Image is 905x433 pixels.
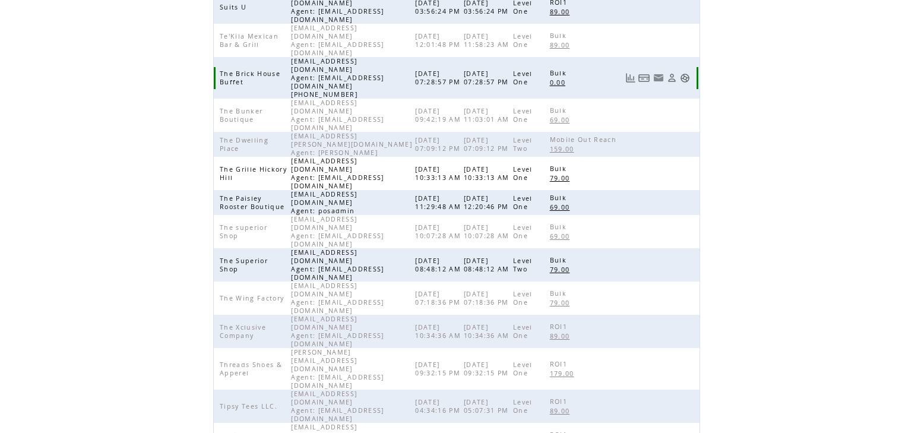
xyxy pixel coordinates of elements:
[625,73,635,83] a: View Usage
[550,116,573,124] span: 69.00
[464,69,512,86] span: [DATE] 07:28:57 PM
[638,73,650,83] a: View Bills
[550,232,573,241] span: 69.00
[291,248,384,282] span: [EMAIL_ADDRESS][DOMAIN_NAME] Agent: [EMAIL_ADDRESS][DOMAIN_NAME]
[550,368,580,378] a: 179.00
[513,323,533,340] span: Level One
[513,136,533,153] span: Level Two
[550,264,576,274] a: 79.00
[550,7,576,17] a: 89.00
[415,32,463,49] span: [DATE] 12:01:48 PM
[550,69,569,77] span: Bulk
[415,257,464,273] span: [DATE] 08:48:12 AM
[550,266,573,274] span: 79.00
[513,69,533,86] span: Level One
[550,203,573,211] span: 69.00
[550,323,570,331] span: ROI1
[464,194,512,211] span: [DATE] 12:20:46 PM
[291,348,384,390] span: [PERSON_NAME][EMAIL_ADDRESS][DOMAIN_NAME] Agent: [EMAIL_ADDRESS][DOMAIN_NAME]
[550,331,576,341] a: 89.00
[291,315,384,348] span: [EMAIL_ADDRESS][DOMAIN_NAME] Agent: [EMAIL_ADDRESS][DOMAIN_NAME]
[513,107,533,124] span: Level One
[220,194,287,211] span: The Paisley Rooster Boutique
[550,135,619,144] span: Mobile Out Reach
[550,406,576,416] a: 89.00
[550,115,576,125] a: 69.00
[220,294,287,302] span: The Wing Factory
[550,202,576,212] a: 69.00
[415,107,464,124] span: [DATE] 09:42:19 AM
[415,223,464,240] span: [DATE] 10:07:28 AM
[464,257,512,273] span: [DATE] 08:48:12 AM
[291,215,384,248] span: [EMAIL_ADDRESS][DOMAIN_NAME] Agent: [EMAIL_ADDRESS][DOMAIN_NAME]
[464,223,512,240] span: [DATE] 10:07:28 AM
[550,223,569,231] span: Bulk
[667,73,677,83] a: View Profile
[550,194,569,202] span: Bulk
[513,398,533,415] span: Level One
[550,144,580,154] a: 159.00
[291,390,384,423] span: [EMAIL_ADDRESS][DOMAIN_NAME] Agent: [EMAIL_ADDRESS][DOMAIN_NAME]
[220,402,280,410] span: Tipsy Tees LLC.
[680,73,690,83] a: Support
[291,157,384,190] span: [EMAIL_ADDRESS][DOMAIN_NAME] Agent: [EMAIL_ADDRESS][DOMAIN_NAME]
[464,136,512,153] span: [DATE] 07:09:12 PM
[464,323,512,340] span: [DATE] 10:34:36 AM
[464,398,512,415] span: [DATE] 05:07:31 PM
[550,145,577,153] span: 159.00
[220,32,279,49] span: Te'Kila Mexican Bar & Grill
[550,78,568,87] span: 0.00
[550,165,569,173] span: Bulk
[415,194,464,211] span: [DATE] 11:29:48 AM
[513,194,533,211] span: Level One
[550,31,569,40] span: Bulk
[220,69,280,86] span: The Brick House Buffet
[550,360,570,368] span: ROI1
[513,165,533,182] span: Level One
[550,174,573,182] span: 79.00
[291,99,384,132] span: [EMAIL_ADDRESS][DOMAIN_NAME] Agent: [EMAIL_ADDRESS][DOMAIN_NAME]
[220,165,287,182] span: The Grille Hickory Hill
[291,24,384,57] span: [EMAIL_ADDRESS][DOMAIN_NAME] Agent: [EMAIL_ADDRESS][DOMAIN_NAME]
[220,223,267,240] span: The superior Shop
[291,190,357,215] span: [EMAIL_ADDRESS][DOMAIN_NAME] Agent: posadmin
[464,165,512,182] span: [DATE] 10:33:13 AM
[550,397,570,406] span: ROI1
[513,223,533,240] span: Level One
[220,323,266,340] span: The Xclusive Company
[220,257,268,273] span: The Superior Shop
[550,77,571,87] a: 0.00
[513,257,533,273] span: Level Two
[220,136,268,153] span: The Dwelling Place
[415,361,463,377] span: [DATE] 09:32:15 PM
[415,165,464,182] span: [DATE] 10:33:13 AM
[220,3,249,11] span: Suits U
[415,69,463,86] span: [DATE] 07:28:57 PM
[550,299,573,307] span: 79.00
[291,282,384,315] span: [EMAIL_ADDRESS][DOMAIN_NAME] Agent: [EMAIL_ADDRESS][DOMAIN_NAME]
[550,289,569,298] span: Bulk
[550,369,577,378] span: 179.00
[550,298,576,308] a: 79.00
[513,290,533,306] span: Level One
[550,41,573,49] span: 89.00
[550,173,576,183] a: 79.00
[550,40,576,50] a: 89.00
[550,256,569,264] span: Bulk
[464,290,512,306] span: [DATE] 07:18:36 PM
[550,332,573,340] span: 89.00
[513,361,533,377] span: Level One
[220,361,282,377] span: Threads Shoes & Apperel
[415,323,464,340] span: [DATE] 10:34:36 AM
[513,32,533,49] span: Level One
[415,136,463,153] span: [DATE] 07:09:12 PM
[550,106,569,115] span: Bulk
[550,407,573,415] span: 89.00
[291,57,384,99] span: [EMAIL_ADDRESS][DOMAIN_NAME] Agent: [EMAIL_ADDRESS][DOMAIN_NAME] [PHONE_NUMBER]
[415,398,463,415] span: [DATE] 04:34:16 PM
[550,231,576,241] a: 69.00
[464,107,512,124] span: [DATE] 11:03:01 AM
[220,107,262,124] span: The Bunker Boutique
[415,290,463,306] span: [DATE] 07:18:36 PM
[291,132,412,157] span: [EMAIL_ADDRESS][PERSON_NAME][DOMAIN_NAME] Agent: [PERSON_NAME]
